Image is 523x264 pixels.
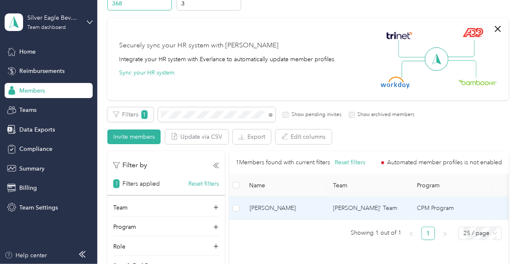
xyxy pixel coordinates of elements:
[438,227,452,240] button: right
[422,227,435,240] a: 1
[113,242,125,251] p: Role
[233,129,271,144] button: Export
[276,129,332,144] button: Edit columns
[405,227,418,240] button: left
[19,125,55,134] span: Data Exports
[327,197,411,220] td: Eddie Kaples' Team
[19,164,44,173] span: Summary
[19,203,58,212] span: Team Settings
[107,129,161,144] button: Invite members
[119,55,336,64] div: Integrate your HR system with Everlance to automatically update member profiles.
[398,40,428,58] img: Line Left Up
[236,158,330,167] p: 1 Members found with current filters
[447,60,476,78] img: Line Right Down
[458,79,497,85] img: BambooHR
[355,111,415,119] label: Show archived members
[289,111,341,119] label: Show pending invites
[188,179,219,188] button: Reset filters
[141,110,148,119] span: 1
[442,231,448,236] span: right
[335,158,365,167] button: Reset filters
[250,204,320,213] span: [PERSON_NAME]
[351,227,401,239] span: Showing 1 out of 1
[119,41,278,51] div: Securely sync your HR system with [PERSON_NAME]
[243,174,327,197] th: Name
[387,160,502,166] span: Automated member profiles is not enabled
[27,25,66,30] div: Team dashboard
[409,231,414,236] span: left
[250,182,320,189] span: Name
[113,223,136,231] p: Program
[405,227,418,240] li: Previous Page
[445,40,475,57] img: Line Right Up
[463,28,483,37] img: ADP
[411,197,492,220] td: CPM Program
[385,30,414,41] img: Trinet
[381,77,410,88] img: Workday
[113,203,127,212] p: Team
[476,217,523,264] iframe: Everlance-gr Chat Button Frame
[19,47,36,56] span: Home
[5,251,47,260] button: Help center
[19,67,65,75] span: Reimbursements
[438,227,452,240] li: Next Page
[327,174,411,197] th: Team
[411,174,492,197] th: Program
[19,86,45,95] span: Members
[107,107,154,122] button: Filters1
[463,227,497,240] span: 25 / page
[27,13,80,22] div: Silver Eagle Beverages
[119,68,174,77] button: Sync your HR system
[401,60,431,78] img: Line Left Down
[19,184,37,192] span: Billing
[113,179,120,188] span: 1
[165,129,229,144] button: Update via CSV
[122,179,160,188] p: Filters applied
[243,197,327,220] td: EDDIE KAPLES
[19,145,52,153] span: Compliance
[113,160,147,171] p: Filter by
[19,106,36,114] span: Teams
[458,227,502,240] div: Page Size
